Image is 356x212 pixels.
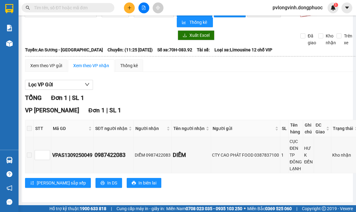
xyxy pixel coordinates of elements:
button: printerIn DS [95,178,122,188]
sup: 1 [334,3,338,7]
img: warehouse-icon [6,157,13,163]
span: | [111,205,112,212]
span: Xuất Excel [189,32,210,39]
span: | [106,107,108,114]
span: | [69,94,70,102]
button: downloadXuất Excel [178,30,214,40]
div: 1 [281,152,287,158]
span: TỔNG [25,94,42,102]
span: bar-chart [182,20,187,25]
div: Thống kê [120,62,138,69]
span: notification [6,185,12,191]
th: STT [34,120,51,137]
div: CỤC ĐEN TP ĐÔNG LẠNH [290,138,302,172]
span: pvlongvinh.dongphuoc [268,4,328,11]
span: SĐT người nhận [95,125,127,132]
img: solution-icon [6,25,13,31]
div: Xem theo VP nhận [73,62,109,69]
td: DIỄM [172,137,211,173]
div: DIỄM [173,151,210,159]
span: Đơn 1 [88,107,105,114]
div: DIỄM 0987422083 [135,152,171,158]
button: bar-chartThống kê [177,17,213,27]
span: Miền Bắc [247,205,292,212]
img: warehouse-icon [6,40,13,47]
span: down [85,82,90,87]
span: Số xe: 70H-083.92 [157,46,192,53]
span: ĐC Giao [316,122,325,135]
span: Hỗ trợ kỹ thuật: [49,205,106,212]
span: Tên người nhận [173,125,205,132]
span: Trên xe [341,32,355,46]
span: message [6,199,12,205]
span: Chuyến: (11:25 [DATE]) [108,46,153,53]
td: 0987422083 [94,137,134,173]
span: caret-down [344,5,350,11]
td: VPAS1309250049 [51,137,94,173]
strong: 1900 633 818 [80,206,106,211]
button: aim [153,2,163,13]
button: caret-down [341,2,352,13]
strong: 0708 023 035 - 0935 103 250 [186,206,242,211]
span: Mã GD [53,125,87,132]
span: sort-ascending [30,181,34,186]
span: SL 1 [72,94,84,102]
strong: 0369 525 060 [265,206,292,211]
span: file-add [142,6,146,10]
span: printer [100,181,105,186]
span: Đơn 1 [51,94,67,102]
span: Tài xế: [197,46,210,53]
span: Kho nhận [323,32,338,46]
span: 1 [335,3,337,7]
button: Lọc VP Gửi [25,80,93,90]
span: [PERSON_NAME] sắp xếp [37,180,86,186]
b: Tuyến: An Sương - [GEOGRAPHIC_DATA] [25,47,103,52]
button: printerIn biên lai [127,178,161,188]
th: SL [280,120,289,137]
span: printer [132,181,136,186]
span: VP [PERSON_NAME] [25,107,79,114]
span: In biên lai [138,180,156,186]
input: Tìm tên, số ĐT hoặc mã đơn [34,4,107,11]
button: plus [124,2,135,13]
span: In DS [107,180,117,186]
span: Người gửi [213,125,274,132]
span: search [26,6,30,10]
span: Người nhận [135,125,165,132]
div: Xem theo VP gửi [30,62,62,69]
span: Loại xe: Limousine 12 chỗ VIP [214,46,272,53]
span: question-circle [6,171,12,177]
img: logo-vxr [5,4,13,13]
div: CTY CAO PHÁT FOOD 0387837100 [212,152,279,158]
button: sort-ascending[PERSON_NAME] sắp xếp [25,178,91,188]
span: copyright [322,206,326,211]
span: Thống kê [189,19,208,26]
span: Đã giao [305,32,319,46]
span: Lọc VP Gửi [28,81,53,89]
span: | [296,205,297,212]
div: 0987422083 [95,151,133,159]
span: Trạng thái [333,125,353,132]
div: HƯ K ĐỀN [304,145,313,165]
span: SL 1 [109,107,121,114]
img: icon-new-feature [330,5,336,11]
span: Miền Nam [166,205,242,212]
th: Tên hàng [289,120,303,137]
div: VPAS1309250049 [52,151,92,159]
span: download [183,33,187,38]
span: ⚪️ [244,207,246,210]
th: Ghi chú [303,120,314,137]
span: plus [127,6,132,10]
span: Cung cấp máy in - giấy in: [117,205,165,212]
button: file-add [138,2,149,13]
span: aim [156,6,160,10]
